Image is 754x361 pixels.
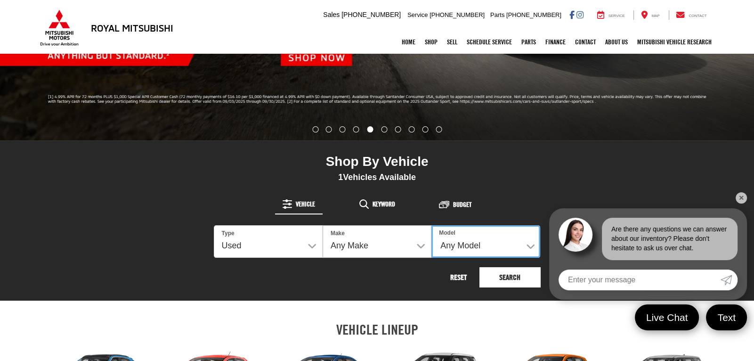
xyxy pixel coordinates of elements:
h2: VEHICLE LINEUP [38,322,716,337]
li: Go to slide number 5. [367,126,373,132]
div: Shop By Vehicle [214,154,541,172]
span: [PHONE_NUMBER] [341,11,401,18]
li: Go to slide number 6. [381,126,387,132]
a: Schedule Service: Opens in a new tab [462,30,517,54]
li: Go to slide number 1. [312,126,318,132]
span: Map [651,14,659,18]
a: Service [590,10,632,20]
span: [PHONE_NUMBER] [506,11,561,18]
span: Text [713,311,740,324]
button: Reset [440,267,478,287]
img: Mitsubishi [38,9,81,46]
span: Parts [490,11,504,18]
a: Sell [442,30,462,54]
span: [PHONE_NUMBER] [430,11,485,18]
li: Go to slide number 9. [422,126,428,132]
li: Go to slide number 8. [408,126,414,132]
h3: Royal Mitsubishi [91,23,173,33]
a: Live Chat [635,304,699,330]
span: Service [407,11,428,18]
li: Go to slide number 2. [326,126,332,132]
span: Budget [453,201,471,208]
span: Sales [323,11,340,18]
a: Contact [669,10,714,20]
label: Type [222,230,235,238]
label: Make [331,230,345,238]
span: Live Chat [641,311,693,324]
span: Vehicle [296,201,315,207]
a: Instagram: Click to visit our Instagram page [576,11,584,18]
a: Mitsubishi Vehicle Research [632,30,716,54]
span: Service [608,14,625,18]
label: Model [439,229,455,237]
li: Go to slide number 3. [340,126,346,132]
input: Enter your message [559,270,721,290]
a: Finance [541,30,570,54]
a: Shop [420,30,442,54]
span: Contact [689,14,706,18]
span: 1 [338,172,343,182]
a: About Us [600,30,632,54]
a: Map [633,10,666,20]
a: Text [706,304,747,330]
a: Contact [570,30,600,54]
div: Are there any questions we can answer about our inventory? Please don't hesitate to ask us over c... [602,218,738,260]
img: Agent profile photo [559,218,592,252]
div: Vehicles Available [214,172,541,182]
li: Go to slide number 4. [353,126,359,132]
li: Go to slide number 7. [395,126,401,132]
span: Keyword [373,201,395,207]
li: Go to slide number 10. [436,126,442,132]
a: Home [397,30,420,54]
a: Parts: Opens in a new tab [517,30,541,54]
a: Facebook: Click to visit our Facebook page [569,11,575,18]
a: Submit [721,270,738,290]
button: Search [479,267,541,287]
